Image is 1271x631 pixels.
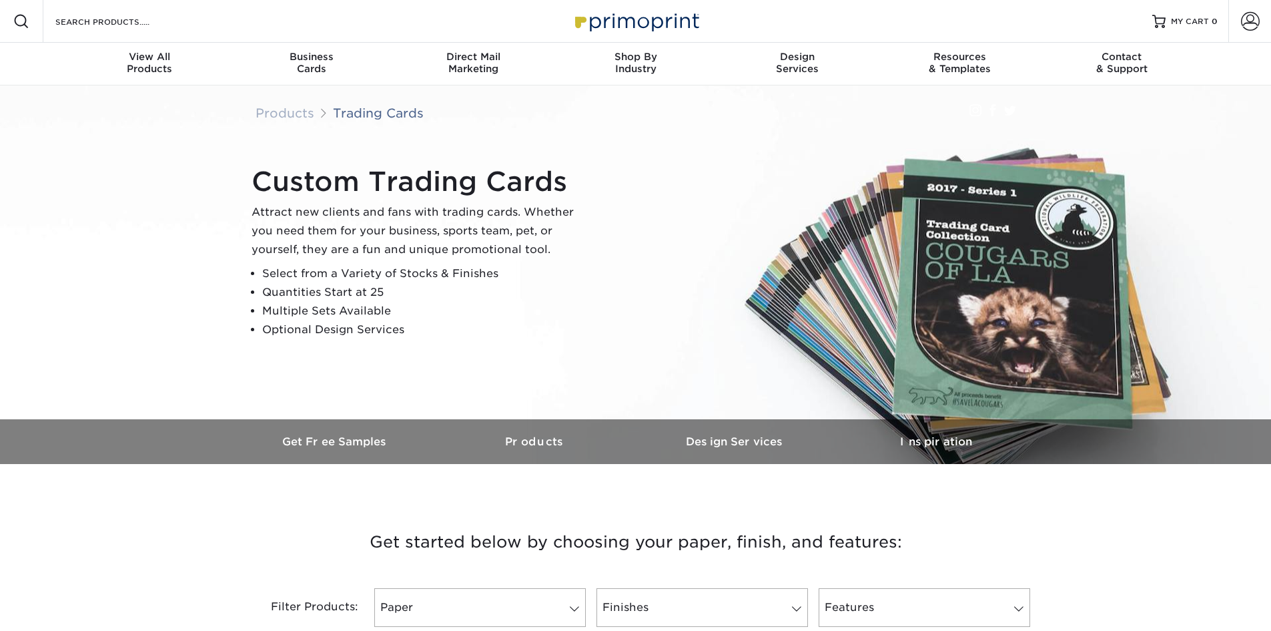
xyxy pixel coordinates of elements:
input: SEARCH PRODUCTS..... [54,13,184,29]
a: Products [256,106,314,120]
a: Shop ByIndustry [554,43,717,85]
h3: Design Services [636,435,836,448]
span: View All [69,51,231,63]
a: BusinessCards [230,43,392,85]
a: Design Services [636,419,836,464]
a: Get Free Samples [236,419,436,464]
span: Design [717,51,879,63]
div: Marketing [392,51,554,75]
a: Finishes [596,588,808,627]
span: Contact [1041,51,1203,63]
img: Primoprint [569,7,703,35]
li: Optional Design Services [262,321,585,339]
a: Resources& Templates [879,43,1041,85]
div: & Templates [879,51,1041,75]
a: Paper [374,588,586,627]
h3: Inspiration [836,435,1036,448]
li: Multiple Sets Available [262,302,585,321]
h1: Custom Trading Cards [252,166,585,198]
div: Filter Products: [236,588,369,627]
a: DesignServices [717,43,879,85]
span: Shop By [554,51,717,63]
a: View AllProducts [69,43,231,85]
div: & Support [1041,51,1203,75]
div: Products [69,51,231,75]
div: Cards [230,51,392,75]
h3: Products [436,435,636,448]
a: Contact& Support [1041,43,1203,85]
span: Resources [879,51,1041,63]
a: Features [819,588,1030,627]
li: Select from a Variety of Stocks & Finishes [262,264,585,283]
h3: Get Free Samples [236,435,436,448]
h3: Get started below by choosing your paper, finish, and features: [246,512,1026,572]
p: Attract new clients and fans with trading cards. Whether you need them for your business, sports ... [252,203,585,259]
a: Trading Cards [333,106,424,120]
a: Inspiration [836,419,1036,464]
li: Quantities Start at 25 [262,283,585,302]
div: Industry [554,51,717,75]
span: Direct Mail [392,51,554,63]
span: 0 [1212,17,1218,26]
span: Business [230,51,392,63]
a: Products [436,419,636,464]
div: Services [717,51,879,75]
span: MY CART [1171,16,1209,27]
a: Direct MailMarketing [392,43,554,85]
